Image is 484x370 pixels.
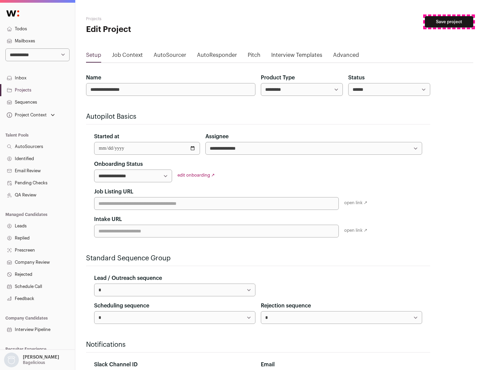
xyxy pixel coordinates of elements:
[86,254,430,263] h2: Standard Sequence Group
[261,302,311,310] label: Rejection sequence
[5,112,47,118] div: Project Context
[94,274,162,282] label: Lead / Outreach sequence
[4,353,19,367] img: nopic.png
[94,188,133,196] label: Job Listing URL
[333,51,359,62] a: Advanced
[112,51,143,62] a: Job Context
[86,112,430,121] h2: Autopilot Basics
[177,173,215,177] a: edit onboarding ↗
[3,7,23,20] img: Wellfound
[205,133,229,141] label: Assignee
[94,361,137,369] label: Slack Channel ID
[261,74,295,82] label: Product Type
[94,133,119,141] label: Started at
[271,51,322,62] a: Interview Templates
[94,215,122,223] label: Intake URL
[348,74,365,82] label: Status
[3,353,61,367] button: Open dropdown
[86,340,430,349] h2: Notifications
[86,74,101,82] label: Name
[23,355,59,360] p: [PERSON_NAME]
[86,51,101,62] a: Setup
[248,51,260,62] a: Pitch
[5,110,56,120] button: Open dropdown
[86,24,215,35] h1: Edit Project
[261,361,422,369] div: Email
[154,51,186,62] a: AutoSourcer
[86,16,215,22] h2: Projects
[94,160,143,168] label: Onboarding Status
[23,360,45,365] p: Bagelicious
[197,51,237,62] a: AutoResponder
[425,16,473,28] button: Save project
[94,302,149,310] label: Scheduling sequence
